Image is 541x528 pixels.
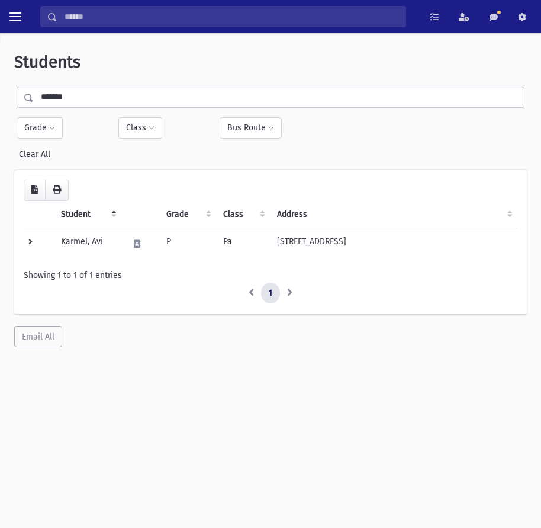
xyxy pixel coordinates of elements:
[17,117,63,139] button: Grade
[24,269,517,281] div: Showing 1 to 1 of 1 entries
[5,6,26,27] button: toggle menu
[216,201,270,228] th: Class: activate to sort column ascending
[118,117,162,139] button: Class
[261,283,280,304] a: 1
[19,145,50,159] a: Clear All
[14,326,62,347] button: Email All
[270,228,517,260] td: [STREET_ADDRESS]
[54,228,121,260] td: Karmel, Avi
[54,201,121,228] th: Student: activate to sort column descending
[24,180,46,201] button: CSV
[45,180,69,201] button: Print
[220,117,282,139] button: Bus Route
[159,228,216,260] td: P
[216,228,270,260] td: Pa
[159,201,216,228] th: Grade: activate to sort column ascending
[57,6,405,27] input: Search
[270,201,517,228] th: Address: activate to sort column ascending
[14,52,80,72] span: Students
